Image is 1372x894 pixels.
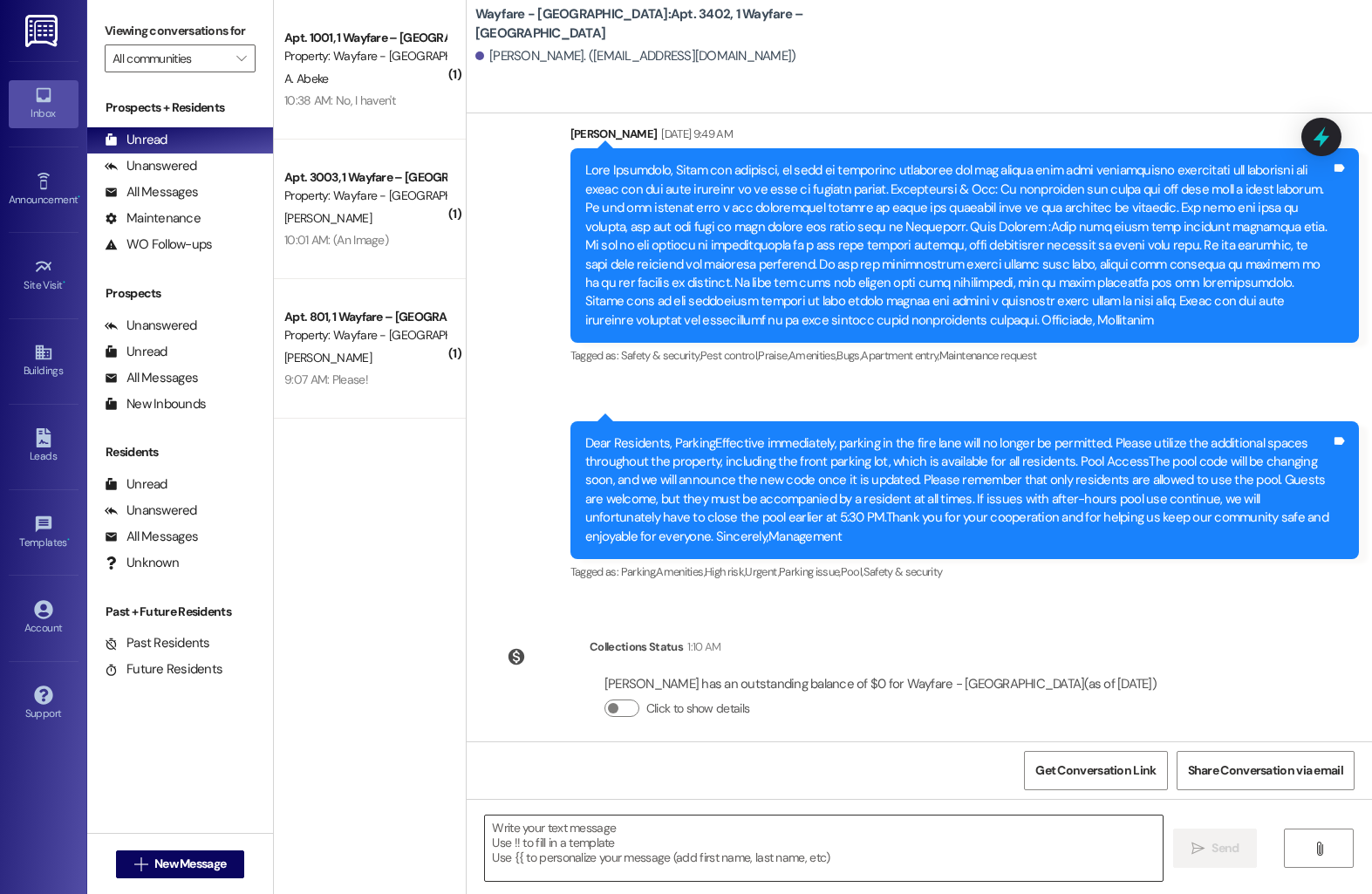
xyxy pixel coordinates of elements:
div: Prospects [87,284,273,303]
div: 1:10 AM [683,638,720,656]
span: Safety & security , [621,348,700,363]
div: Unanswered [105,317,197,335]
div: Past Residents [105,634,210,652]
div: [PERSON_NAME] [570,125,1359,149]
span: A. Abeke [284,71,328,86]
img: ResiDesk Logo [25,15,61,47]
div: Unread [105,475,167,494]
div: Tagged as: [570,343,1359,368]
div: 10:01 AM: (An Image) [284,232,388,248]
button: Send [1173,829,1258,868]
i:  [1191,842,1205,856]
span: [PERSON_NAME] [284,350,372,365]
div: Apt. 1001, 1 Wayfare – [GEOGRAPHIC_DATA] [284,29,446,47]
div: Apt. 3003, 1 Wayfare – [GEOGRAPHIC_DATA] [284,168,446,187]
span: New Message [154,855,226,873]
div: WO Follow-ups [105,235,212,254]
span: Share Conversation via email [1188,761,1343,780]
div: New Inbounds [105,395,206,413]
span: Parking issue , [779,564,841,579]
div: Property: Wayfare - [GEOGRAPHIC_DATA] [284,187,446,205]
div: All Messages [105,369,198,387]
span: Amenities , [788,348,837,363]
div: All Messages [105,183,198,201]
span: • [67,534,70,546]
div: All Messages [105,528,198,546]
a: Support [9,680,78,727]
i:  [1313,842,1326,856]
div: 10:38 AM: No, I haven't [284,92,395,108]
i:  [134,857,147,871]
div: Collections Status [590,638,683,656]
div: Maintenance [105,209,201,228]
div: Property: Wayfare - [GEOGRAPHIC_DATA] [284,47,446,65]
div: Unanswered [105,157,197,175]
span: Bugs , [836,348,861,363]
div: Prospects + Residents [87,99,273,117]
div: Unknown [105,554,179,572]
i:  [236,51,246,65]
span: Pool , [841,564,863,579]
div: Unread [105,343,167,361]
div: Dear Residents, ParkingEffective immediately, parking in the fire lane will no longer be permitte... [585,434,1331,547]
button: Get Conversation Link [1024,751,1167,790]
b: Wayfare - [GEOGRAPHIC_DATA]: Apt. 3402, 1 Wayfare – [GEOGRAPHIC_DATA] [475,5,824,43]
span: Apartment entry , [861,348,939,363]
span: Parking , [621,564,657,579]
span: Safety & security [863,564,943,579]
div: Unanswered [105,502,197,520]
div: Property: Wayfare - [GEOGRAPHIC_DATA] [284,326,446,345]
a: Buildings [9,338,78,385]
div: Lore Ipsumdolo, Sitam con adipisci, el sedd ei temporinc utlaboree dol mag aliqua enim admi venia... [585,161,1331,330]
span: Urgent , [745,564,778,579]
a: Inbox [9,80,78,127]
div: Apt. 801, 1 Wayfare – [GEOGRAPHIC_DATA] [284,308,446,326]
input: All communities [113,44,228,72]
label: Viewing conversations for [105,17,256,44]
span: [PERSON_NAME] [284,210,372,226]
a: Leads [9,423,78,470]
div: [PERSON_NAME]. ([EMAIL_ADDRESS][DOMAIN_NAME]) [475,47,796,65]
span: Maintenance request [939,348,1037,363]
span: Send [1212,839,1239,857]
span: High risk , [705,564,746,579]
div: Residents [87,443,273,461]
div: Future Residents [105,660,222,679]
div: Tagged as: [570,559,1359,584]
button: Share Conversation via email [1177,751,1355,790]
span: Amenities , [656,564,705,579]
a: Account [9,595,78,642]
button: New Message [116,850,245,878]
label: Click to show details [646,700,749,718]
span: Get Conversation Link [1035,761,1156,780]
span: • [78,191,80,203]
div: Past + Future Residents [87,603,273,621]
a: Site Visit • [9,252,78,299]
div: 9:07 AM: Please! [284,372,368,387]
div: [PERSON_NAME] has an outstanding balance of $0 for Wayfare - [GEOGRAPHIC_DATA] (as of [DATE]) [604,675,1157,693]
div: [DATE] 9:49 AM [657,125,733,143]
span: Praise , [758,348,788,363]
div: Unread [105,131,167,149]
span: • [63,276,65,289]
a: Templates • [9,509,78,556]
span: Pest control , [700,348,759,363]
